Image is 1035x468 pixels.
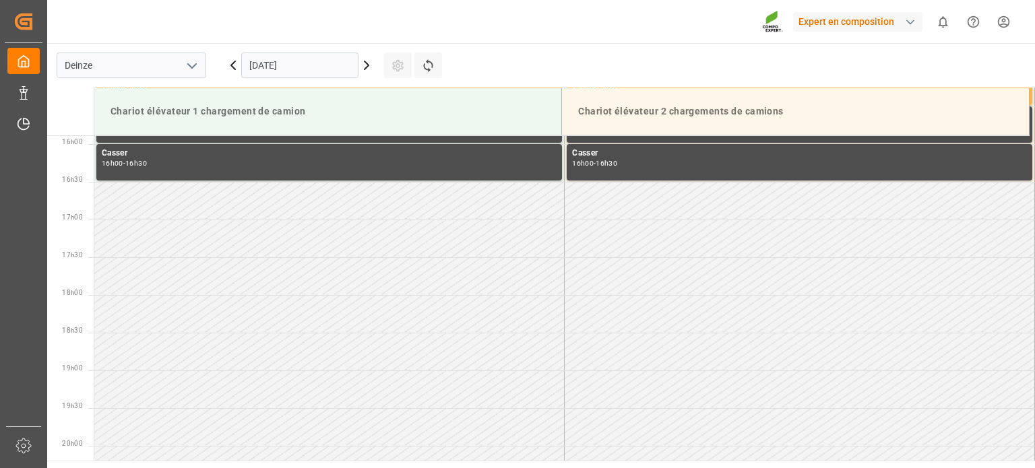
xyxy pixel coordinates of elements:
input: Tapez pour rechercher/sélectionner [57,53,206,78]
font: 19h00 [62,364,83,372]
font: Chariot élévateur 2 chargements de camions [578,106,784,116]
font: Casser [572,148,598,158]
button: ouvrir le menu [181,55,201,76]
font: - [123,159,125,168]
font: 16h00 [62,138,83,145]
font: 17h00 [62,213,83,221]
input: JJ.MM.AAAA [241,53,358,78]
font: Chariot élévateur 1 chargement de camion [111,106,306,116]
img: Screenshot%202023-09-29%20at%2010.02.21.png_1712312052.png [762,10,784,34]
font: 16h30 [125,159,147,168]
font: Casser [102,148,127,158]
font: 16h00 [102,159,123,168]
font: 16h30 [62,176,83,183]
button: afficher 0 nouvelles notifications [928,7,958,37]
font: 16h30 [596,159,617,168]
font: 18h30 [62,327,83,334]
font: 16h00 [572,159,594,168]
font: 20h00 [62,440,83,447]
font: Expert en composition [798,16,894,27]
font: - [594,159,596,168]
button: Expert en composition [793,9,928,34]
font: 17h30 [62,251,83,259]
font: 19h30 [62,402,83,409]
button: Centre d'aide [958,7,989,37]
font: 18h00 [62,289,83,296]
